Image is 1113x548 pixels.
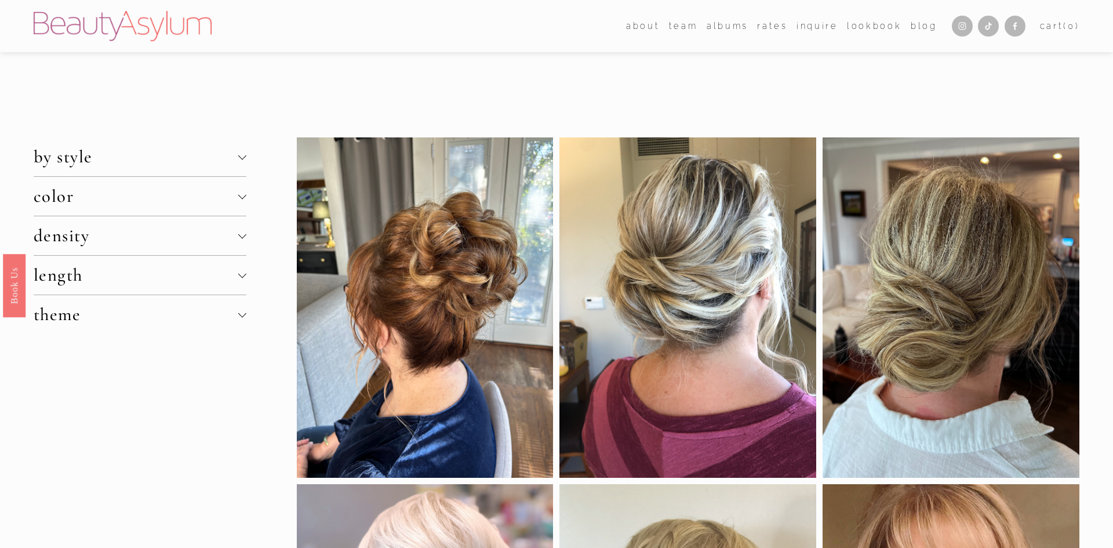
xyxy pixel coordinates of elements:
a: Blog [911,17,937,34]
span: density [34,225,238,246]
span: by style [34,146,238,168]
span: color [34,186,238,207]
a: Instagram [952,16,973,37]
a: 0 items in cart [1040,19,1080,34]
button: density [34,216,246,255]
span: length [34,264,238,286]
a: folder dropdown [669,17,698,34]
button: color [34,177,246,216]
img: Beauty Asylum | Bridal Hair &amp; Makeup Charlotte &amp; Atlanta [34,11,212,41]
button: length [34,256,246,295]
a: folder dropdown [626,17,660,34]
a: Rates [757,17,787,34]
span: 0 [1068,21,1075,31]
span: team [669,19,698,34]
a: TikTok [978,16,999,37]
span: about [626,19,660,34]
a: Facebook [1005,16,1025,37]
a: Inquire [796,17,838,34]
span: theme [34,304,238,325]
button: theme [34,295,246,334]
button: by style [34,137,246,176]
span: ( ) [1063,21,1079,31]
a: Lookbook [847,17,901,34]
a: Book Us [3,253,26,317]
a: albums [707,17,748,34]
